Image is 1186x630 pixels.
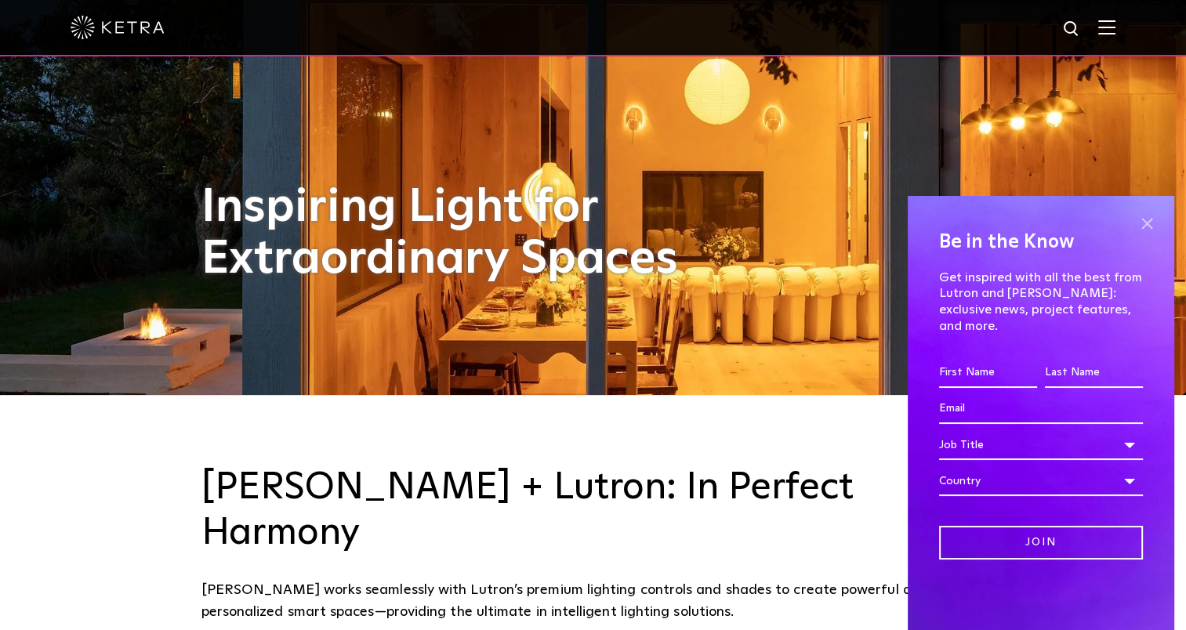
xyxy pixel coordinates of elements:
input: Last Name [1045,358,1143,388]
div: [PERSON_NAME] works seamlessly with Lutron’s premium lighting controls and shades to create power... [201,579,985,624]
h1: Inspiring Light for Extraordinary Spaces [201,182,711,285]
h3: [PERSON_NAME] + Lutron: In Perfect Harmony [201,465,985,556]
img: search icon [1062,20,1082,39]
img: ketra-logo-2019-white [71,16,165,39]
input: Email [939,394,1143,424]
img: Hamburger%20Nav.svg [1098,20,1115,34]
div: Job Title [939,430,1143,460]
h4: Be in the Know [939,227,1143,257]
input: First Name [939,358,1037,388]
p: Get inspired with all the best from Lutron and [PERSON_NAME]: exclusive news, project features, a... [939,270,1143,335]
div: Country [939,466,1143,496]
input: Join [939,526,1143,559]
